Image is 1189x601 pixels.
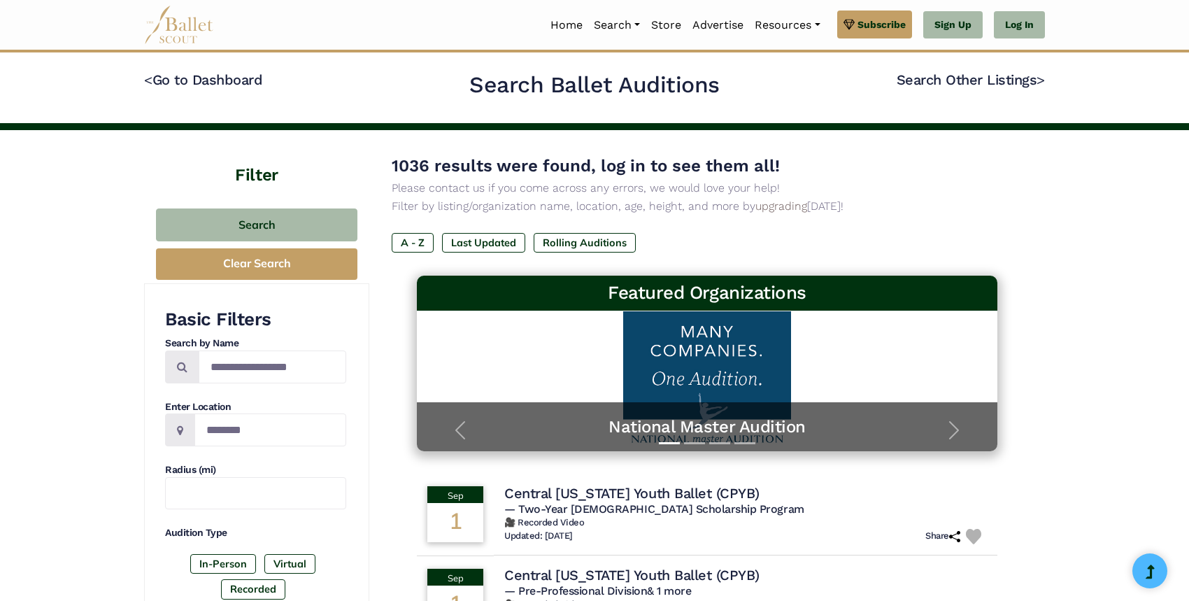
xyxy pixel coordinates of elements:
[923,11,983,39] a: Sign Up
[427,569,483,586] div: Sep
[221,579,285,599] label: Recorded
[755,199,807,213] a: upgrading
[264,554,315,574] label: Virtual
[156,248,357,280] button: Clear Search
[504,484,760,502] h4: Central [US_STATE] Youth Ballet (CPYB)
[504,584,691,598] span: — Pre-Professional Division
[687,10,749,40] a: Advertise
[837,10,912,38] a: Subscribe
[427,486,483,503] div: Sep
[994,11,1045,39] a: Log In
[647,584,691,598] a: & 1 more
[156,208,357,241] button: Search
[194,413,346,446] input: Location
[144,130,369,188] h4: Filter
[392,179,1023,197] p: Please contact us if you come across any errors, we would love your help!
[165,337,346,351] h4: Search by Name
[504,566,760,584] h4: Central [US_STATE] Youth Ballet (CPYB)
[392,156,780,176] span: 1036 results were found, log in to see them all!
[534,233,636,253] label: Rolling Auditions
[843,17,855,32] img: gem.svg
[857,17,906,32] span: Subscribe
[504,530,573,542] h6: Updated: [DATE]
[734,435,755,451] button: Slide 4
[684,435,705,451] button: Slide 2
[469,71,720,100] h2: Search Ballet Auditions
[144,71,262,88] a: <Go to Dashboard
[428,281,986,305] h3: Featured Organizations
[1037,71,1045,88] code: >
[165,400,346,414] h4: Enter Location
[504,517,987,529] h6: 🎥 Recorded Video
[709,435,730,451] button: Slide 3
[659,435,680,451] button: Slide 1
[190,554,256,574] label: In-Person
[504,502,804,516] span: — Two-Year [DEMOGRAPHIC_DATA] Scholarship Program
[897,71,1045,88] a: Search Other Listings>
[392,197,1023,215] p: Filter by listing/organization name, location, age, height, and more by [DATE]!
[199,351,346,383] input: Search by names...
[749,10,825,40] a: Resources
[392,233,434,253] label: A - Z
[588,10,646,40] a: Search
[144,71,152,88] code: <
[545,10,588,40] a: Home
[646,10,687,40] a: Store
[165,463,346,477] h4: Radius (mi)
[431,416,983,438] a: National Master Audition
[925,530,960,542] h6: Share
[165,308,346,332] h3: Basic Filters
[442,233,525,253] label: Last Updated
[165,526,346,540] h4: Audition Type
[427,503,483,542] div: 1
